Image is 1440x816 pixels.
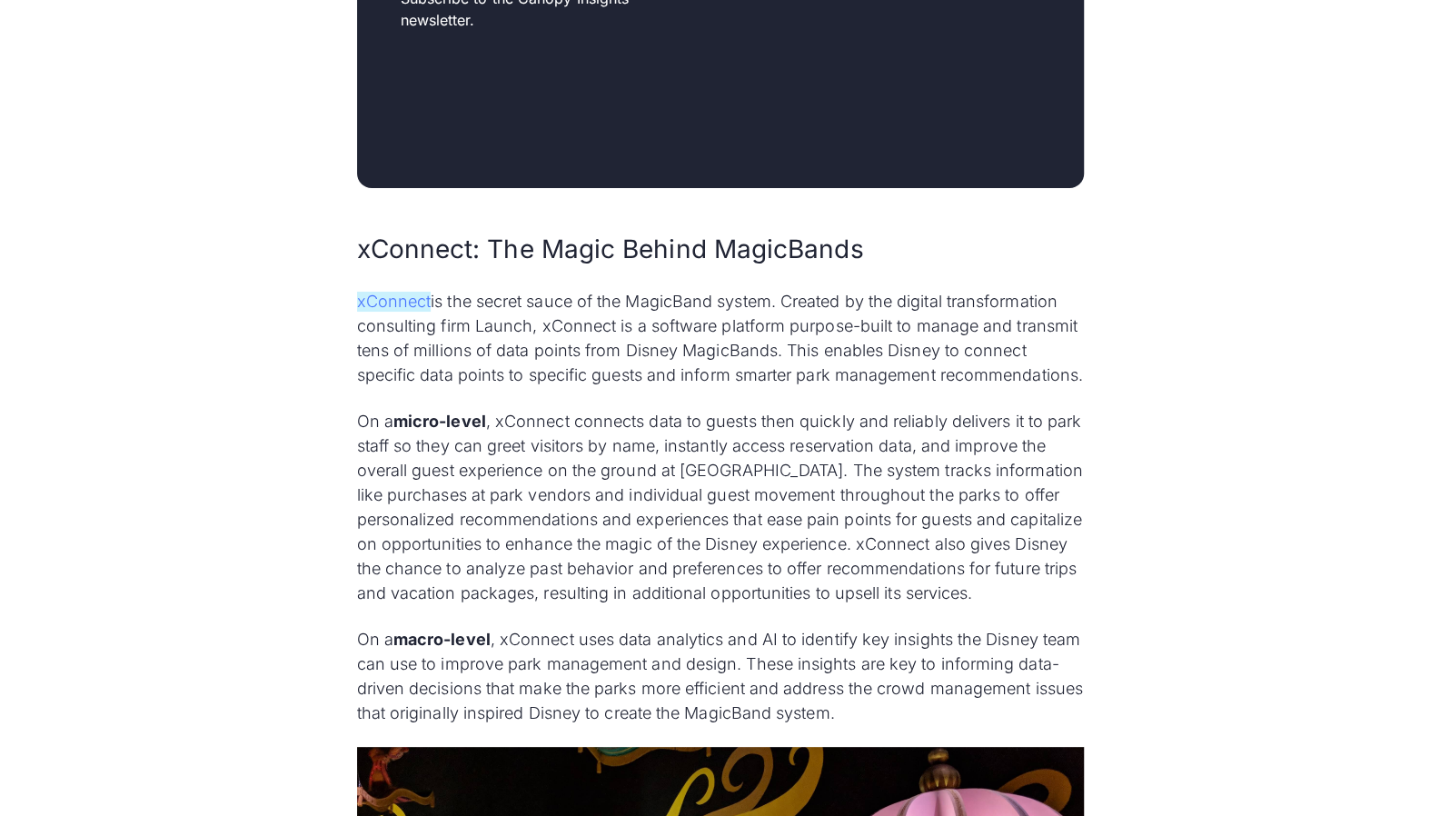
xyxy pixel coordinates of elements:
strong: micro-level [393,412,486,431]
strong: macro-level [393,630,491,649]
h2: xConnect: The Magic Behind MagicBands [357,232,1084,267]
p: On a , xConnect connects data to guests then quickly and reliably delivers it to park staff so th... [357,409,1084,605]
p: is the secret sauce of the MagicBand system. Created by the digital transformation consulting fir... [357,289,1084,387]
p: On a , xConnect uses data analytics and AI to identify key insights the Disney team can use to im... [357,627,1084,725]
a: xConnect [357,292,432,312]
